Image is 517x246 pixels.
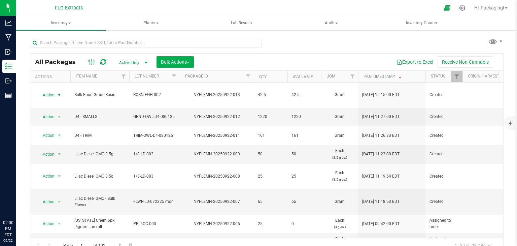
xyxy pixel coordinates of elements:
[362,221,400,227] span: [DATE] 09:42:00 EDT
[325,148,354,160] span: Each
[74,132,125,139] span: D4 - TRIM
[37,150,55,159] span: Action
[325,132,354,139] span: Gram
[133,221,176,227] span: PR-.5CC-003
[451,71,462,82] a: Filter
[258,173,283,180] span: 25
[197,16,286,30] a: Lab Results
[291,92,317,98] span: 42.5
[106,16,196,30] a: Plants
[222,20,261,26] span: Lab Results
[258,221,283,227] span: 25
[179,132,255,139] div: NYFLEMN-20250922-011
[55,172,64,181] span: select
[135,74,159,79] a: Lot Number
[5,49,12,55] inline-svg: Inbound
[258,198,283,205] span: 65
[74,92,125,98] span: Bulk Food Grade Rosin
[429,114,458,120] span: Created
[291,198,317,205] span: 65
[293,74,313,79] a: Available
[3,220,13,238] p: 02:00 PM EDT
[258,132,283,139] span: 161
[5,63,12,70] inline-svg: Inventory
[30,38,262,48] input: Search Package ID, Item Name, SKU, Lot or Part Number...
[55,197,64,207] span: select
[397,20,446,26] span: Inventory Counts
[37,90,55,100] span: Action
[74,173,125,180] span: Lilac Diesel GMO 3.5g
[429,132,458,139] span: Created
[133,198,176,205] span: FLWR-LD-072325 mon
[291,221,317,227] span: 0
[55,112,64,122] span: select
[377,16,466,30] a: Inventory Counts
[157,56,194,68] button: Bulk Actions
[55,219,64,228] span: select
[179,151,255,157] div: NYFLEMN-20250922-009
[179,221,255,227] div: NYFLEMN-20250922-006
[325,176,354,183] p: (3.5 g ea.)
[291,151,317,157] span: 50
[37,219,55,228] span: Action
[5,20,12,26] inline-svg: Analytics
[74,195,125,208] span: Lilac Diesel GMO - Bulk Flower
[258,114,283,120] span: 1220
[291,132,317,139] span: 161
[5,34,12,41] inline-svg: Manufacturing
[133,92,176,98] span: ROSN-FGH-002
[286,16,376,30] a: Audit
[429,151,458,157] span: Created
[325,114,354,120] span: Gram
[35,74,68,79] div: Actions
[243,71,254,82] a: Filter
[5,78,12,84] inline-svg: Outbound
[118,71,129,82] a: Filter
[325,92,354,98] span: Gram
[20,191,28,199] iframe: Resource center unread badge
[37,131,55,140] span: Action
[429,92,458,98] span: Created
[179,198,255,205] div: NYFLEMN-20250922-007
[16,16,106,30] a: Inventory
[392,56,438,68] button: Export to Excel
[55,150,64,159] span: select
[7,192,27,212] iframe: Resource center
[37,172,55,181] span: Action
[258,92,283,98] span: 42.5
[179,92,255,98] div: NYFLEMN-20250922-013
[161,59,189,65] span: Bulk Actions
[431,74,445,79] a: Status
[325,217,354,230] span: Each
[364,74,403,79] a: Pkg Timestamp
[438,56,493,68] button: Receive Non-Cannabis
[429,217,458,230] span: Assigned to order
[291,173,317,180] span: 25
[37,197,55,207] span: Action
[325,170,354,183] span: Each
[74,114,125,120] span: D4 - SMALLS
[55,131,64,140] span: select
[133,132,176,139] span: TRIM-OWL-D4-080125
[169,71,180,82] a: Filter
[362,173,400,180] span: [DATE] 11:19:54 EDT
[325,224,354,230] p: (3 g ea.)
[133,151,176,157] span: 1/8-LD-003
[179,173,255,180] div: NYFLEMN-20250922-008
[76,74,97,79] a: Item Name
[362,151,400,157] span: [DATE] 11:23:00 EDT
[362,114,400,120] span: [DATE] 11:27:00 EDT
[5,92,12,99] inline-svg: Reports
[287,17,376,30] span: Audit
[458,5,467,11] div: Manage settings
[291,114,317,120] span: 1220
[35,58,82,66] span: All Packages
[440,1,455,14] span: Open Ecommerce Menu
[326,74,335,79] a: UOM
[429,198,458,205] span: Created
[107,17,196,30] span: Plants
[258,151,283,157] span: 50
[325,198,354,205] span: Gram
[55,90,64,100] span: select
